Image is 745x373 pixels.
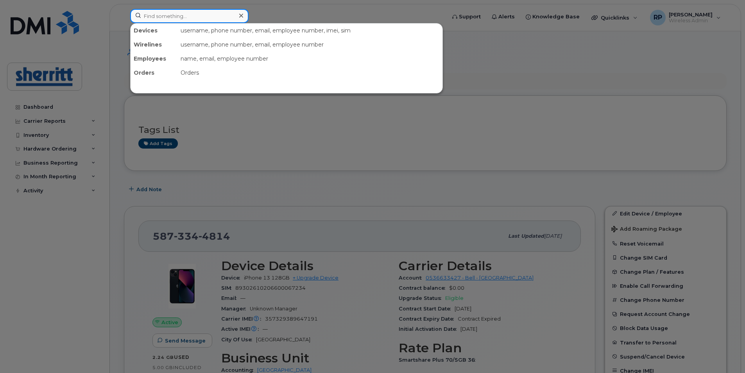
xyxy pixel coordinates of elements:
div: username, phone number, email, employee number [177,38,442,52]
div: Devices [131,23,177,38]
div: Wirelines [131,38,177,52]
div: Orders [131,66,177,80]
div: Employees [131,52,177,66]
div: name, email, employee number [177,52,442,66]
div: username, phone number, email, employee number, imei, sim [177,23,442,38]
div: Orders [177,66,442,80]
